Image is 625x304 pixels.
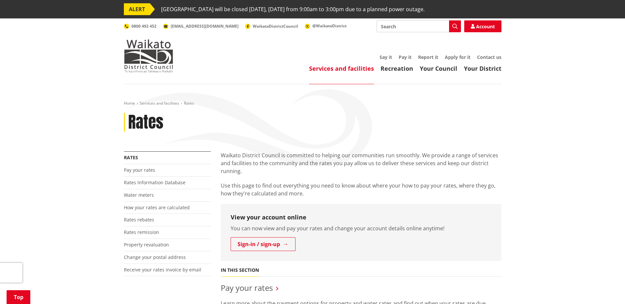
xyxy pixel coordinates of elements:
a: 0800 492 452 [124,23,156,29]
a: Report it [418,54,438,60]
a: WaikatoDistrictCouncil [245,23,298,29]
a: Water meters [124,192,154,198]
h3: View your account online [231,214,492,221]
a: Home [124,100,135,106]
a: Pay your rates [221,282,273,293]
a: Rates Information Database [124,179,185,186]
span: [EMAIL_ADDRESS][DOMAIN_NAME] [171,23,239,29]
a: Say it [380,54,392,60]
a: Pay your rates [124,167,155,173]
span: 0800 492 452 [131,23,156,29]
span: Rates [184,100,194,106]
a: Top [7,290,30,304]
span: WaikatoDistrictCouncil [253,23,298,29]
span: ALERT [124,3,150,15]
input: Search input [377,20,461,32]
p: Use this page to find out everything you need to know about where your how to pay your rates, whe... [221,182,501,197]
img: Waikato District Council - Te Kaunihera aa Takiwaa o Waikato [124,39,173,72]
a: Receive your rates invoice by email [124,266,201,273]
p: Waikato District Council is committed to helping our communities run smoothly. We provide a range... [221,151,501,175]
a: Services and facilities [309,64,374,72]
p: You can now view and pay your rates and change your account details online anytime! [231,224,492,232]
a: Contact us [477,54,501,60]
a: How your rates are calculated [124,204,190,211]
a: Your District [464,64,501,72]
h5: In this section [221,267,259,273]
a: [EMAIL_ADDRESS][DOMAIN_NAME] [163,23,239,29]
a: Rates rebates [124,216,154,223]
span: [GEOGRAPHIC_DATA] will be closed [DATE], [DATE] from 9:00am to 3:00pm due to a planned power outage. [161,3,425,15]
a: Pay it [399,54,412,60]
h1: Rates [128,113,163,132]
a: Rates remission [124,229,159,235]
a: Account [464,20,501,32]
a: Property revaluation [124,241,169,248]
a: Services and facilities [140,100,179,106]
a: @WaikatoDistrict [305,23,347,29]
span: @WaikatoDistrict [312,23,347,29]
a: Sign-in / sign-up [231,237,296,251]
a: Rates [124,154,138,161]
a: Apply for it [445,54,470,60]
a: Your Council [420,64,457,72]
a: Change your postal address [124,254,186,260]
nav: breadcrumb [124,101,501,106]
a: Recreation [381,64,413,72]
